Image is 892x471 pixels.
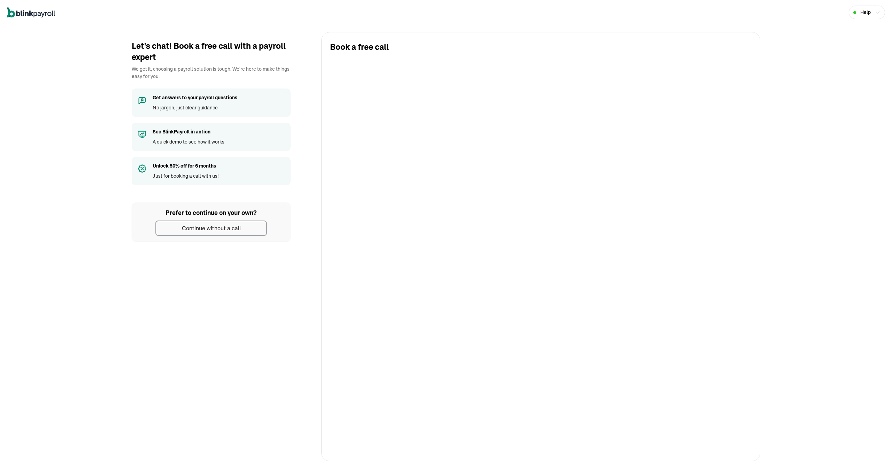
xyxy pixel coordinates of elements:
span: A quick demo to see how it works [153,138,224,146]
span: Prefer to continue on your own? [166,208,257,218]
iframe: Chat Widget [857,438,892,471]
span: Unlock 50% off for 6 months [153,162,219,170]
nav: Global [7,2,55,23]
button: Continue without a call [155,221,267,236]
h2: Let's chat! Book a free call with a payroll expert [132,40,291,63]
h3: Book a free call [330,41,752,53]
span: No jargon, just clear guidance [153,104,237,111]
div: Continue without a call [182,224,241,232]
button: Help [849,6,885,19]
span: See BlinkPayroll in action [153,128,224,136]
span: Just for booking a call with us! [153,172,219,180]
span: Get answers to your payroll questions [153,94,237,101]
span: Help [860,9,871,16]
p: We get it, choosing a payroll solution is tough. We're here to make things easy for you. [132,65,291,80]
